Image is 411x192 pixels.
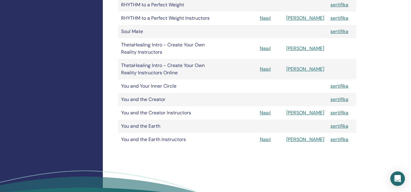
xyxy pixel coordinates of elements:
[330,28,348,35] a: sertifika
[118,93,220,106] td: You and the Creator
[260,136,271,143] a: Nasıl
[260,109,271,116] a: Nasıl
[330,2,348,8] a: sertifika
[286,15,324,21] a: [PERSON_NAME]
[286,66,324,72] a: [PERSON_NAME]
[260,45,271,52] a: Nasıl
[286,109,324,116] a: [PERSON_NAME]
[330,136,348,143] a: sertifika
[118,38,220,59] td: ThetaHealing Intro - Create Your Own Reality Instructors
[260,66,271,72] a: Nasıl
[260,15,271,21] a: Nasıl
[330,109,348,116] a: sertifika
[330,15,348,21] a: sertifika
[118,12,220,25] td: RHYTHM to a Perfect Weight Instructors
[118,59,220,79] td: ThetaHealing Intro - Create Your Own Reality Instructors Online
[390,171,405,186] div: Open Intercom Messenger
[118,79,220,93] td: You and Your Inner Circle
[286,45,324,52] a: [PERSON_NAME]
[330,83,348,89] a: sertifika
[118,25,220,38] td: Soul Mate
[118,106,220,120] td: You and the Creator Instructors
[330,96,348,103] a: sertifika
[118,133,220,146] td: You and the Earth Instructors
[330,123,348,129] a: sertifika
[118,120,220,133] td: You and the Earth
[286,136,324,143] a: [PERSON_NAME]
